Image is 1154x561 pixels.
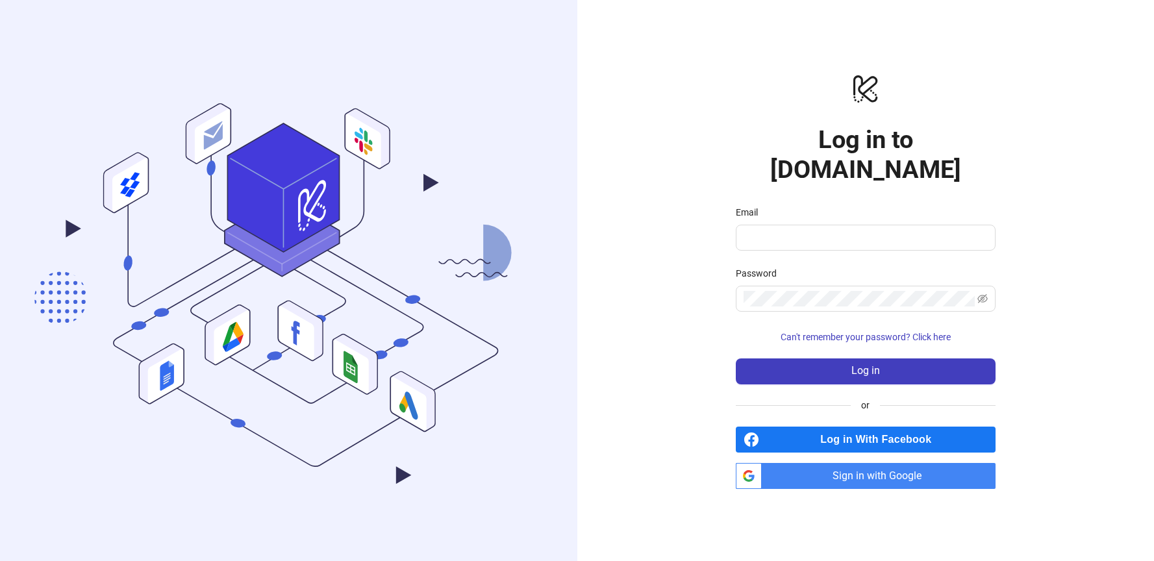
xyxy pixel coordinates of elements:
span: Log in With Facebook [764,427,996,453]
a: Log in With Facebook [736,427,996,453]
span: Can't remember your password? Click here [781,332,951,342]
input: Password [744,291,975,306]
button: Log in [736,358,996,384]
a: Sign in with Google [736,463,996,489]
span: Log in [851,365,880,377]
span: Sign in with Google [767,463,996,489]
span: eye-invisible [977,293,988,304]
label: Email [736,205,766,219]
a: Can't remember your password? Click here [736,332,996,342]
button: Can't remember your password? Click here [736,327,996,348]
span: or [851,398,880,412]
input: Email [744,230,985,245]
h1: Log in to [DOMAIN_NAME] [736,125,996,184]
label: Password [736,266,785,280]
